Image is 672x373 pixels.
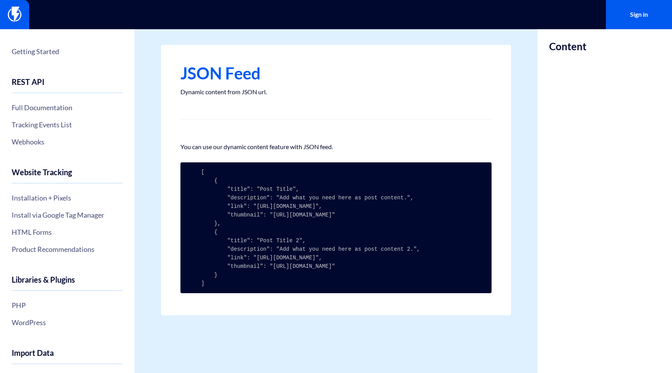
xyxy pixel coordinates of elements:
a: Webhooks [12,135,123,148]
h1: JSON Feed [180,64,492,82]
h4: REST API [12,77,123,93]
h4: Libraries & Plugins [12,275,123,291]
h3: Content [549,41,586,52]
h4: Import Data [12,348,123,364]
a: Product Recommendations [12,243,123,256]
p: You can use our dynamic content feature with JSON feed. [180,143,492,151]
a: WordPress [12,316,123,329]
p: Dynamic content from JSON url. [180,88,492,96]
a: Tracking Events List [12,118,123,131]
code: [ { "title": "Post Title", "description": "Add what you need here as post content.", "link": "[UR... [201,169,420,287]
a: Install via Google Tag Manager [12,208,123,222]
h4: Website Tracking [12,168,123,183]
a: HTML Forms [12,225,123,239]
a: Getting Started [12,45,123,58]
a: Full Documentation [12,101,123,114]
a: Installation + Pixels [12,191,123,204]
a: PHP [12,299,123,312]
